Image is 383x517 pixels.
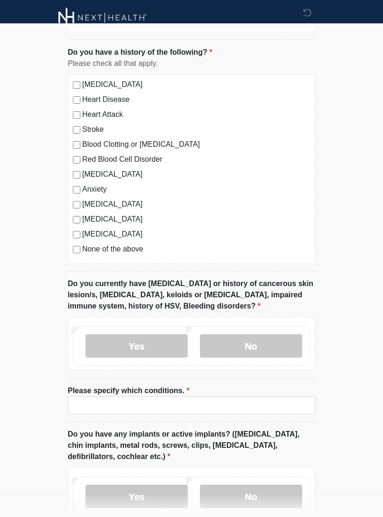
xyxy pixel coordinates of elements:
label: Anxiety [82,184,310,195]
label: Please specify which conditions. [68,385,190,396]
label: Yes [85,485,188,508]
input: Blood Clotting or [MEDICAL_DATA] [73,141,80,149]
img: Next-Health Montecito Logo [58,7,147,28]
input: [MEDICAL_DATA] [73,231,80,238]
label: [MEDICAL_DATA] [82,169,310,180]
label: [MEDICAL_DATA] [82,214,310,225]
div: Please check all that apply. [68,58,315,69]
label: [MEDICAL_DATA] [82,199,310,210]
label: Do you currently have [MEDICAL_DATA] or history of cancerous skin lesion/s, [MEDICAL_DATA], keloi... [68,278,315,312]
input: [MEDICAL_DATA] [73,171,80,179]
label: Heart Disease [82,94,310,105]
label: Red Blood Cell Disorder [82,154,310,165]
label: [MEDICAL_DATA] [82,79,310,90]
label: No [200,334,302,358]
label: None of the above [82,244,310,255]
input: [MEDICAL_DATA] [73,216,80,223]
label: Yes [85,334,188,358]
label: Heart Attack [82,109,310,120]
label: Stroke [82,124,310,135]
label: No [200,485,302,508]
label: Do you have any implants or active implants? ([MEDICAL_DATA], chin implants, metal rods, screws, ... [68,429,315,462]
input: Heart Disease [73,96,80,104]
input: None of the above [73,246,80,253]
label: [MEDICAL_DATA] [82,229,310,240]
input: Stroke [73,126,80,134]
input: Heart Attack [73,111,80,119]
input: Red Blood Cell Disorder [73,156,80,164]
input: [MEDICAL_DATA] [73,81,80,89]
label: Do you have a history of the following? [68,47,212,58]
input: Anxiety [73,186,80,194]
input: [MEDICAL_DATA] [73,201,80,208]
label: Blood Clotting or [MEDICAL_DATA] [82,139,310,150]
